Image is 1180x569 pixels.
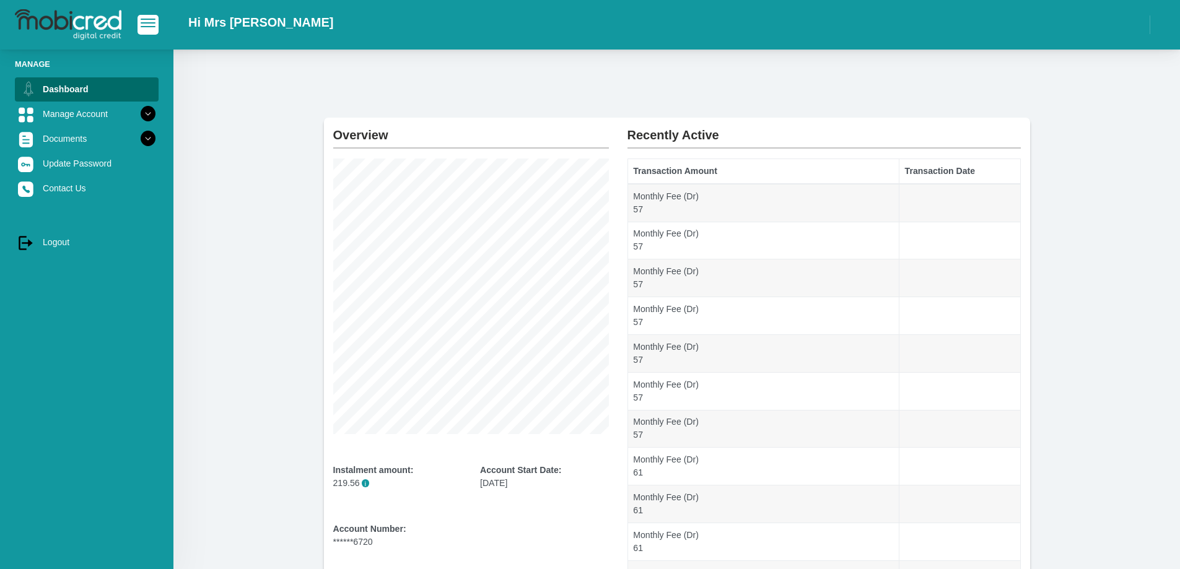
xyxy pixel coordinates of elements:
div: [DATE] [480,464,609,490]
a: Documents [15,127,159,150]
th: Transaction Amount [627,159,899,184]
a: Update Password [15,152,159,175]
h2: Hi Mrs [PERSON_NAME] [188,15,333,30]
td: Monthly Fee (Dr) 57 [627,259,899,297]
td: Monthly Fee (Dr) 57 [627,184,899,222]
td: Monthly Fee (Dr) 61 [627,485,899,523]
th: Transaction Date [899,159,1020,184]
td: Monthly Fee (Dr) 57 [627,410,899,448]
td: Monthly Fee (Dr) 57 [627,334,899,372]
p: 219.56 [333,477,462,490]
td: Monthly Fee (Dr) 57 [627,372,899,410]
td: Monthly Fee (Dr) 57 [627,297,899,335]
a: Dashboard [15,77,159,101]
td: Monthly Fee (Dr) 57 [627,222,899,259]
b: Account Start Date: [480,465,561,475]
li: Manage [15,58,159,70]
td: Monthly Fee (Dr) 61 [627,523,899,561]
span: i [362,479,370,487]
a: Logout [15,230,159,254]
td: Monthly Fee (Dr) 61 [627,448,899,485]
b: Account Number: [333,524,406,534]
a: Manage Account [15,102,159,126]
b: Instalment amount: [333,465,414,475]
h2: Overview [333,118,609,142]
img: logo-mobicred.svg [15,9,121,40]
h2: Recently Active [627,118,1021,142]
a: Contact Us [15,176,159,200]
